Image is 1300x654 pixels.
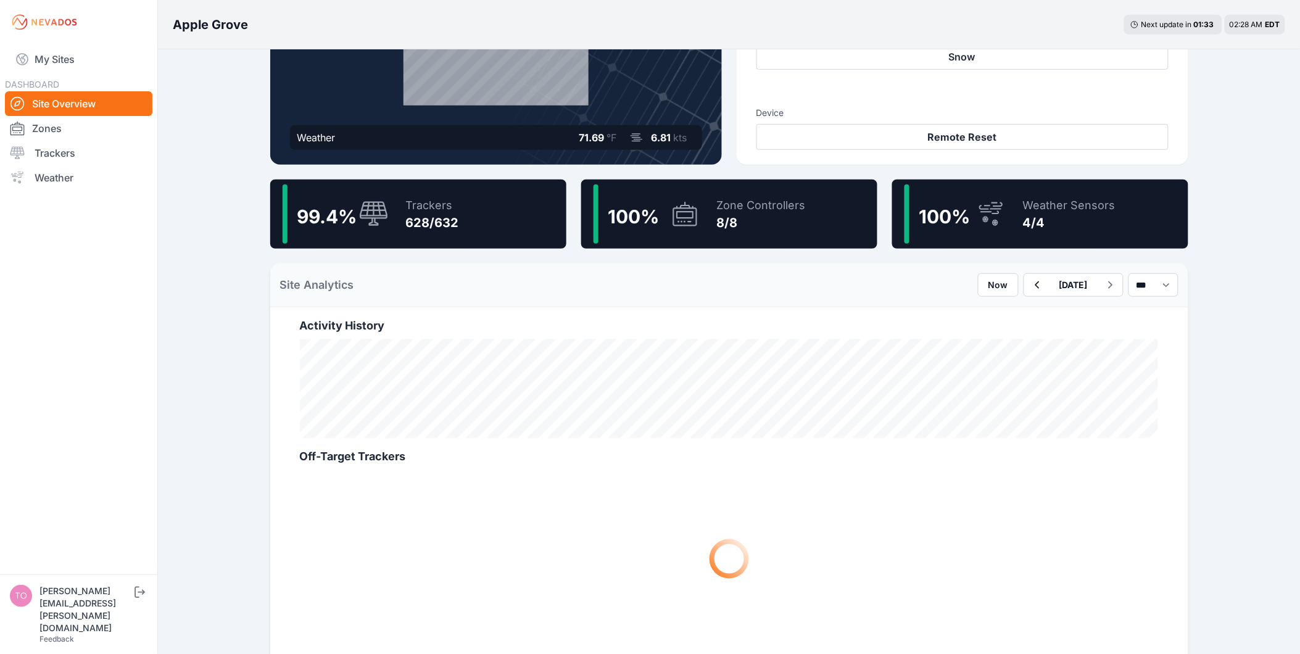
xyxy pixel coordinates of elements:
div: 4/4 [1023,214,1116,231]
div: Zone Controllers [717,197,806,214]
span: 02:28 AM [1230,20,1263,29]
h3: Apple Grove [173,16,248,33]
h2: Off-Target Trackers [300,448,1159,465]
div: Weather Sensors [1023,197,1116,214]
div: 01 : 33 [1194,20,1216,30]
a: Zones [5,116,152,141]
h2: Site Analytics [280,276,354,294]
span: EDT [1265,20,1280,29]
span: 71.69 [579,131,605,144]
nav: Breadcrumb [173,9,248,41]
div: [PERSON_NAME][EMAIL_ADDRESS][PERSON_NAME][DOMAIN_NAME] [39,585,132,634]
div: 8/8 [717,214,806,231]
a: Weather [5,165,152,190]
span: Next update in [1141,20,1192,29]
span: kts [674,131,687,144]
button: Now [978,273,1019,297]
span: 100 % [608,205,660,228]
a: Site Overview [5,91,152,116]
div: Trackers [406,197,459,214]
img: tomasz.barcz@energix-group.com [10,585,32,607]
button: Remote Reset [756,124,1169,150]
a: Trackers [5,141,152,165]
span: 6.81 [652,131,671,144]
h2: Activity History [300,317,1159,334]
a: 100%Weather Sensors4/4 [892,180,1188,249]
button: Snow [756,44,1169,70]
a: My Sites [5,44,152,74]
a: 99.4%Trackers628/632 [270,180,566,249]
button: [DATE] [1050,274,1098,296]
a: 100%Zone Controllers8/8 [581,180,877,249]
div: 628/632 [406,214,459,231]
img: Nevados [10,12,79,32]
h3: Device [756,107,1169,119]
span: DASHBOARD [5,79,59,89]
span: 99.4 % [297,205,357,228]
a: Feedback [39,634,74,644]
div: Weather [297,130,336,145]
span: 100 % [919,205,971,228]
span: °F [607,131,617,144]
